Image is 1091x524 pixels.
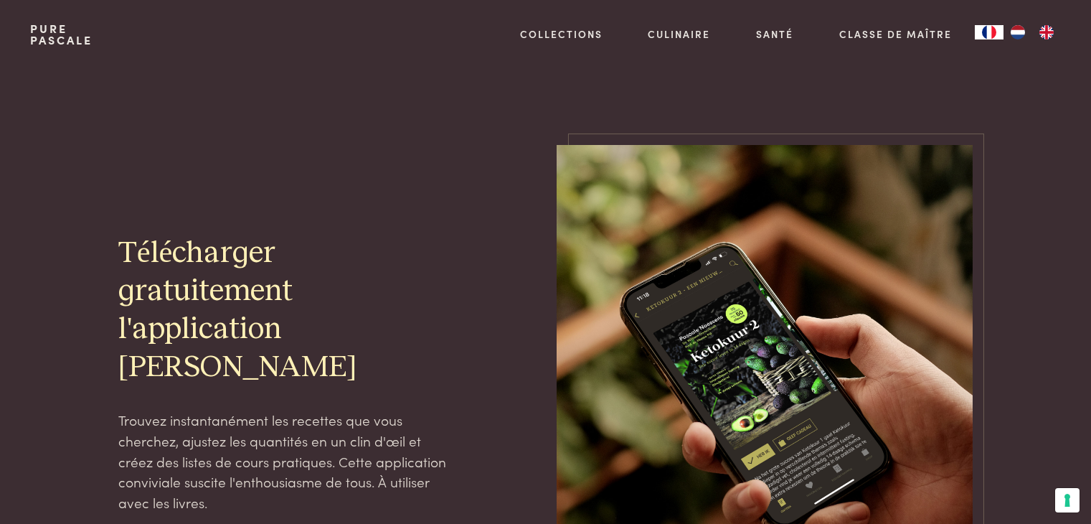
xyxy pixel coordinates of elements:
[30,23,93,46] a: PurePascale
[975,25,1003,39] a: FR
[118,410,447,513] p: Trouvez instantanément les recettes que vous cherchez, ajustez les quantités en un clin d'œil et ...
[1003,25,1032,39] a: NL
[1003,25,1061,39] ul: Language list
[975,25,1003,39] div: Language
[839,27,952,42] a: Classe de maître
[118,235,447,388] h2: Télécharger gratuitement l'application [PERSON_NAME]
[520,27,603,42] a: Collections
[1032,25,1061,39] a: EN
[1055,488,1080,513] button: Vos préférences en matière de consentement pour les technologies de suivi
[648,27,710,42] a: Culinaire
[975,25,1061,39] aside: Language selected: Français
[756,27,793,42] a: Santé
